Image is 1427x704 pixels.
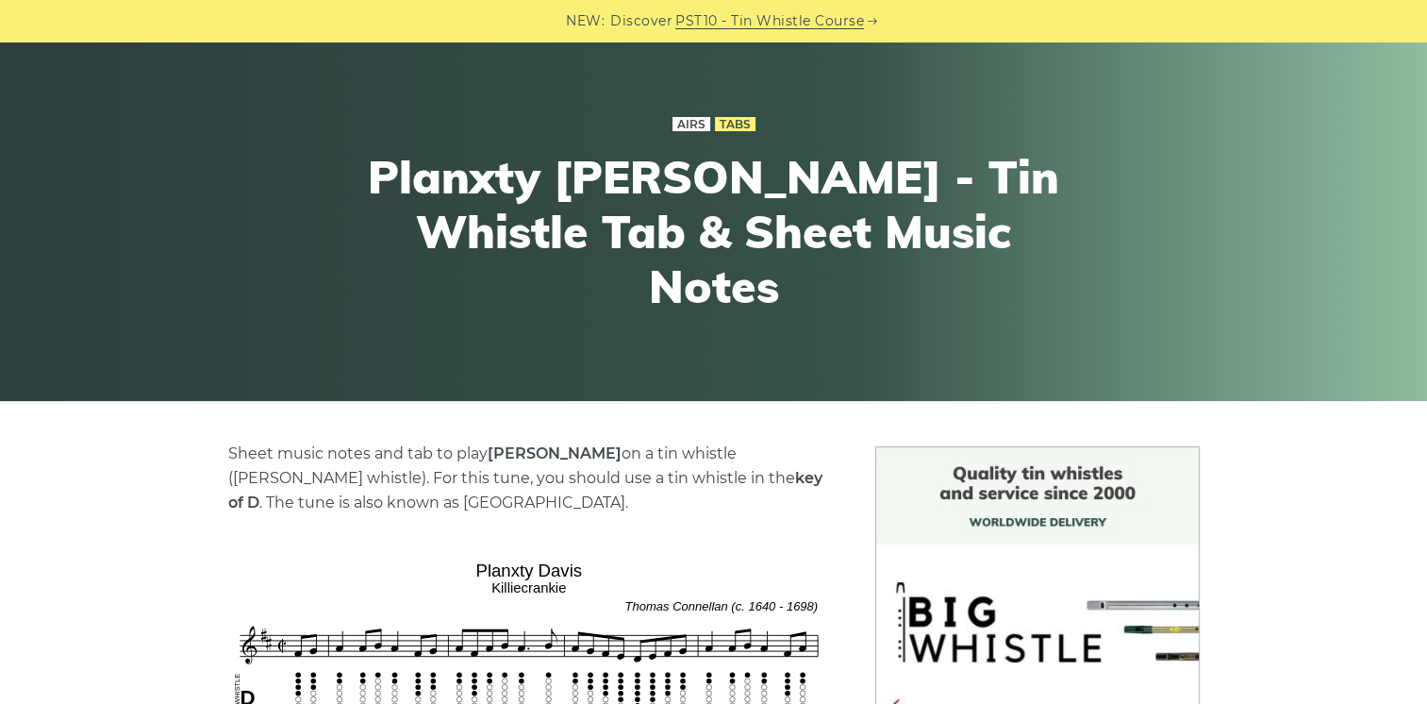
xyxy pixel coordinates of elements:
[715,117,755,132] a: Tabs
[610,10,672,32] span: Discover
[228,442,830,515] p: Sheet music notes and tab to play on a tin whistle ([PERSON_NAME] whistle). For this tune, you sh...
[566,10,605,32] span: NEW:
[367,150,1061,313] h1: Planxty [PERSON_NAME] - Tin Whistle Tab & Sheet Music Notes
[228,469,822,511] strong: key of D
[488,444,622,462] strong: [PERSON_NAME]
[675,10,864,32] a: PST10 - Tin Whistle Course
[672,117,710,132] a: Airs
